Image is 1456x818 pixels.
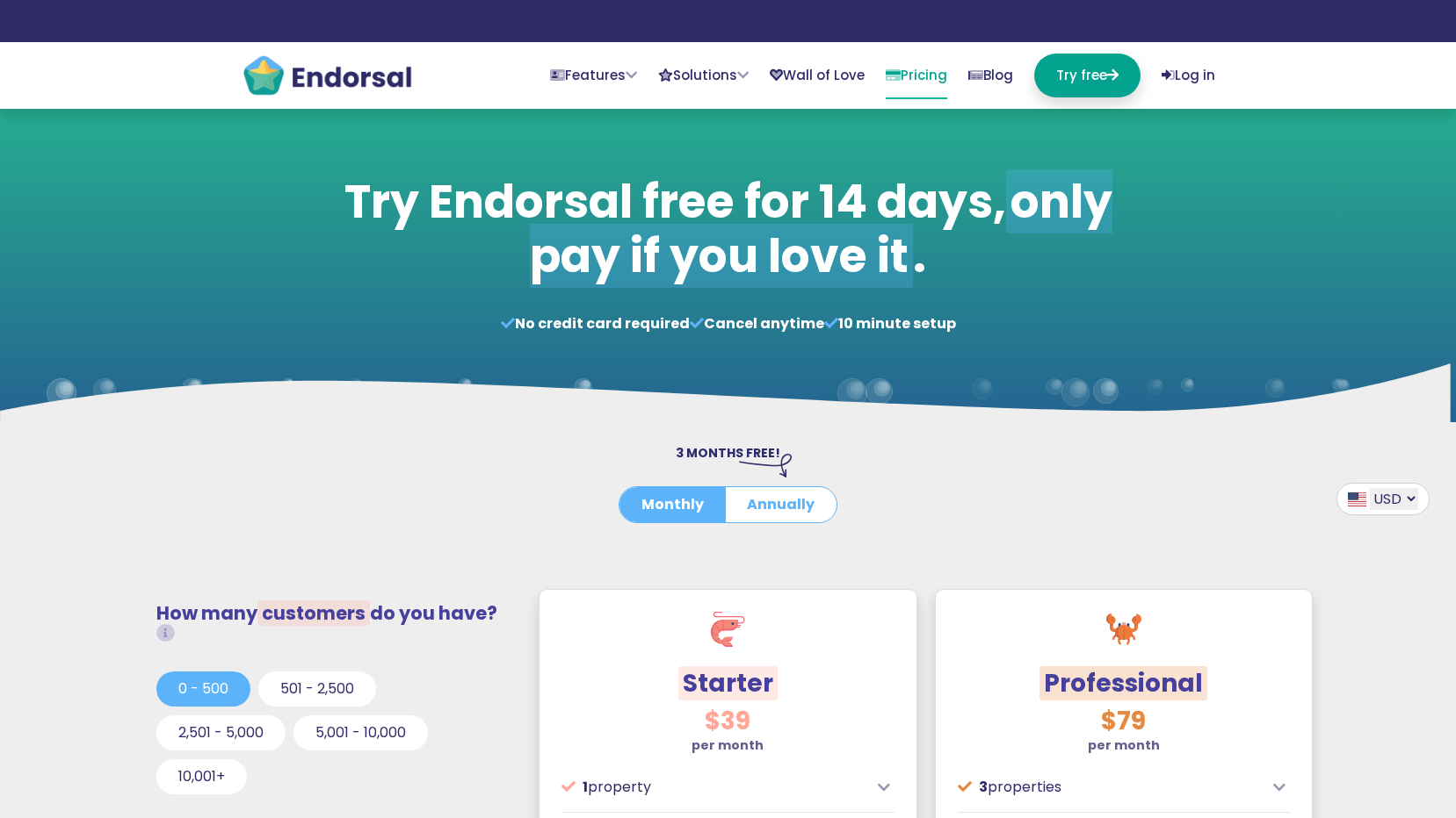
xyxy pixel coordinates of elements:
[1106,612,1141,647] img: crab.svg
[156,671,250,707] button: 0 - 500
[335,175,1121,284] h1: Try Endorsal free for 14 days, .
[770,54,865,97] a: Wall of Love
[583,777,588,797] span: 1
[710,612,745,647] img: shrimp.svg
[1039,666,1207,700] span: Professional
[979,777,988,797] span: 3
[156,602,508,642] h3: How many do you have?
[739,454,792,477] img: arrow-right-down.svg
[676,444,780,462] span: 3 MONTHS FREE!
[335,313,1121,334] p: No credit card required Cancel anytime 10 minute setup
[1101,704,1146,738] span: $79
[156,715,286,750] button: 2,501 - 5,000
[530,169,1112,288] span: only pay if you love it
[1034,54,1141,97] a: Try free
[257,600,370,626] span: customers
[968,54,1013,97] a: Blog
[658,54,749,97] a: Solutions
[619,487,726,522] button: Monthly
[678,666,778,700] span: Starter
[293,715,428,750] button: 5,001 - 10,000
[550,54,637,97] a: Features
[705,704,750,738] span: $39
[156,624,175,642] i: Total customers from whom you request testimonials/reviews.
[258,671,376,707] button: 501 - 2,500
[561,777,867,798] p: property
[725,487,837,522] button: Annually
[886,54,947,99] a: Pricing
[958,777,1264,798] p: properties
[1162,54,1215,97] a: Log in
[692,736,764,754] strong: per month
[156,759,247,794] button: 10,001+
[242,54,413,97] img: endorsal-logo@2x.png
[1088,736,1160,754] strong: per month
